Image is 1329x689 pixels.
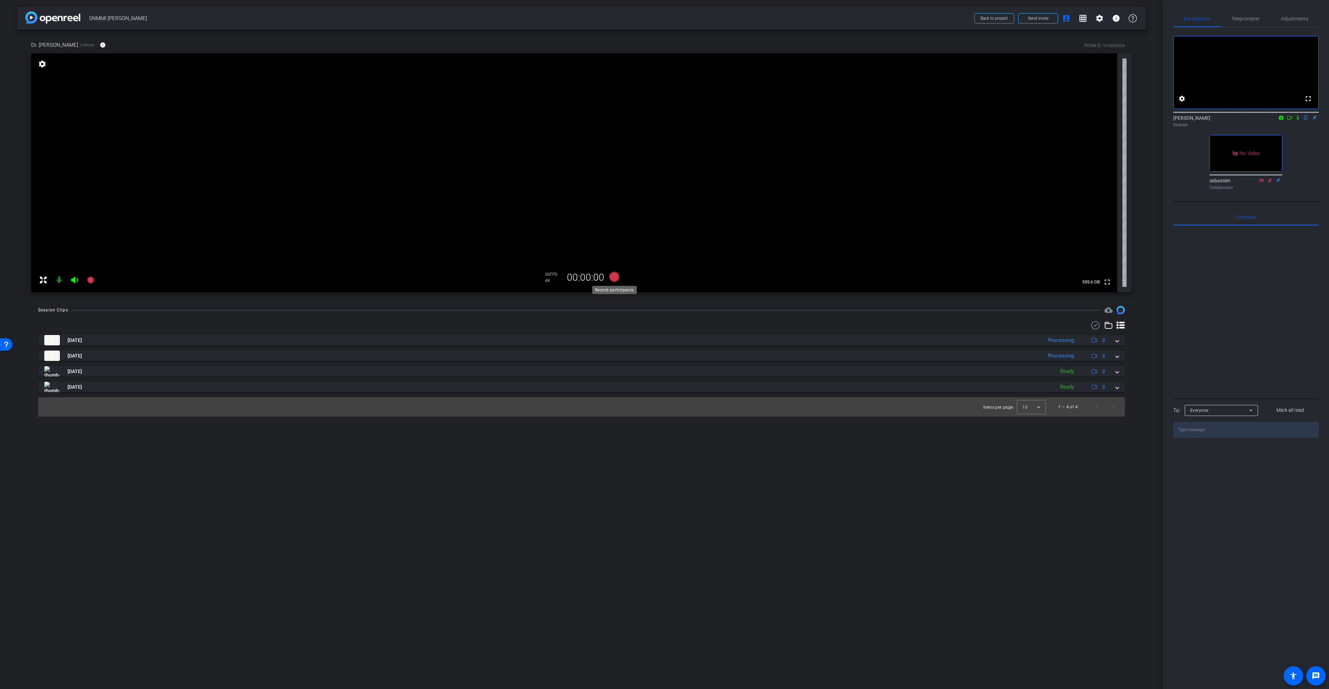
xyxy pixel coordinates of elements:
[983,404,1014,411] div: Items per page:
[1302,114,1310,120] mat-icon: flip
[67,368,82,375] span: [DATE]
[1102,368,1105,375] span: 2
[980,16,1008,21] span: Back to project
[562,272,609,283] div: 00:00:00
[1178,94,1186,103] mat-icon: settings
[1312,672,1320,680] mat-icon: message
[1103,278,1111,286] mat-icon: fullscreen
[44,351,60,361] img: thumb-nail
[1210,177,1282,191] div: sebastien
[1104,306,1113,314] span: Destinations for your clips
[1045,352,1077,360] div: Processing
[100,42,106,48] mat-icon: info
[1104,306,1113,314] mat-icon: cloud_upload
[1062,14,1070,22] mat-icon: account_box
[1231,16,1260,21] span: Teleprompter
[1262,404,1319,417] button: Mark all read
[1102,383,1105,391] span: 2
[80,43,94,48] span: Chrome
[38,307,68,314] div: Session Clips
[38,335,1125,345] mat-expansion-panel-header: thumb-nail[DATE]Processing2
[1084,43,1125,49] div: ROOM ID: 516855308
[1018,13,1058,24] button: Send invite
[38,366,1125,377] mat-expansion-panel-header: thumb-nail[DATE]Ready2
[1173,122,1319,128] div: Director
[1028,16,1048,21] span: Send invite
[1116,306,1125,314] img: Session clips
[1190,408,1209,413] span: Everyone
[1058,404,1078,410] div: 1 – 4 of 4
[38,351,1125,361] mat-expansion-panel-header: thumb-nail[DATE]Processing2
[1236,215,1256,219] span: Everyone
[44,382,60,392] img: thumb-nail
[1102,337,1105,344] span: 2
[31,41,78,49] span: Dr. [PERSON_NAME]
[1095,14,1104,22] mat-icon: settings
[1210,184,1282,191] div: Collaborator
[1281,16,1308,21] span: Adjustments
[1089,399,1105,415] button: Previous page
[1304,94,1312,103] mat-icon: fullscreen
[25,11,80,24] img: app-logo
[1173,115,1319,128] div: [PERSON_NAME]
[1239,150,1260,156] span: No Video
[67,337,82,344] span: [DATE]
[67,383,82,391] span: [DATE]
[1112,14,1120,22] mat-icon: info
[545,272,562,277] div: 30
[974,13,1014,24] button: Back to project
[38,382,1125,392] mat-expansion-panel-header: thumb-nail[DATE]Ready2
[44,335,60,345] img: thumb-nail
[1173,407,1180,415] div: To:
[1102,352,1105,360] span: 2
[1045,336,1077,344] div: Processing
[67,352,82,360] span: [DATE]
[89,11,970,25] span: SNMMI [PERSON_NAME]
[592,286,637,294] div: Record participants
[1080,278,1102,286] span: 559.6 GB
[1057,368,1077,375] div: Ready
[545,278,562,283] div: 4K
[37,60,47,68] mat-icon: settings
[1276,407,1304,414] span: Mark all read
[1057,383,1077,391] div: Ready
[1184,16,1210,21] span: Participants
[44,366,60,377] img: thumb-nail
[1289,672,1298,680] mat-icon: accessibility
[550,272,557,277] span: FPS
[1079,14,1087,22] mat-icon: grid_on
[1105,399,1122,415] button: Next page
